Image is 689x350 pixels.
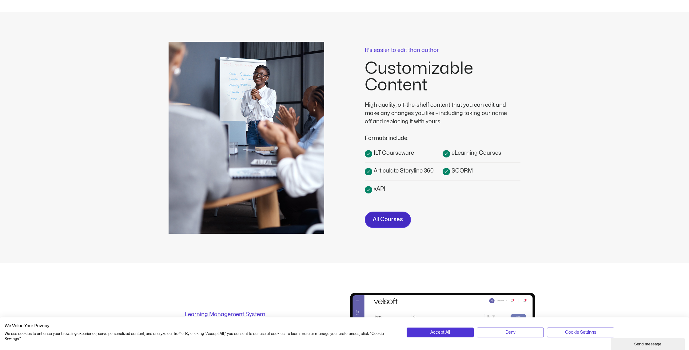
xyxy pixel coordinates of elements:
[372,149,414,157] span: ILT Courseware
[5,323,397,329] h2: We Value Your Privacy
[365,149,443,157] a: ILT Courseware
[365,60,520,93] h2: Customizable Content
[450,149,501,157] span: eLearning Courses
[373,215,403,224] span: All Courses
[611,336,686,350] iframe: chat widget
[443,166,520,175] a: SCORM
[169,42,324,234] img: Instructor presenting employee training courseware
[365,48,520,53] p: It's easier to edit than author
[372,185,385,193] span: xAPI
[477,328,544,337] button: Deny all cookies
[365,166,443,175] a: Articulate Storyline 360
[547,328,614,337] button: Adjust cookie preferences
[5,331,397,342] p: We use cookies to enhance your browsing experience, serve personalized content, and analyze our t...
[407,328,474,337] button: Accept all cookies
[430,329,450,336] span: Accept All
[365,126,512,142] div: Formats include:
[365,212,411,228] a: All Courses
[365,101,512,126] div: High quality, off-the-shelf content that you can edit and make any changes you like – including t...
[565,329,596,336] span: Cookie Settings
[372,167,434,175] span: Articulate Storyline 360
[505,329,516,336] span: Deny
[450,167,473,175] span: SCORM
